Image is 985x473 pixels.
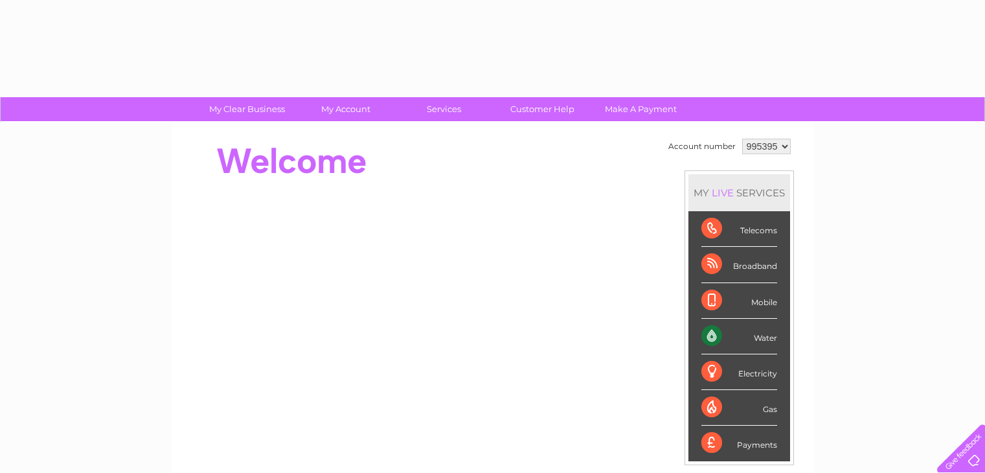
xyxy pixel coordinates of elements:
[701,211,777,247] div: Telecoms
[587,97,694,121] a: Make A Payment
[391,97,497,121] a: Services
[489,97,596,121] a: Customer Help
[709,187,736,199] div: LIVE
[701,354,777,390] div: Electricity
[701,426,777,461] div: Payments
[701,247,777,283] div: Broadband
[194,97,300,121] a: My Clear Business
[701,283,777,319] div: Mobile
[688,174,790,211] div: MY SERVICES
[665,135,739,157] td: Account number
[292,97,399,121] a: My Account
[701,319,777,354] div: Water
[701,390,777,426] div: Gas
